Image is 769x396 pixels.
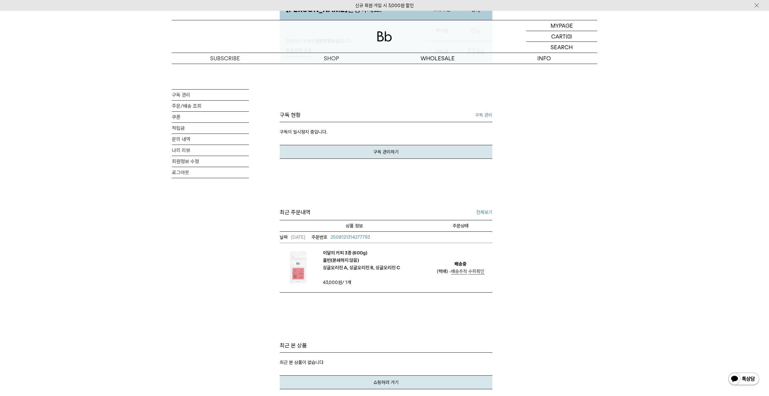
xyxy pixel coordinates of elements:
img: 이달의 커피 [280,249,317,286]
img: 로고 [377,31,392,42]
a: CART (0) [526,31,597,42]
em: 이달의 커피 3종 (600g) 홀빈(분쇄하지 않음) 싱글오리진 A, 싱글오리진 B, 싱글오리진 C [323,249,400,271]
p: (0) [566,31,572,42]
a: 로그아웃 [172,167,249,178]
a: 주문/배송 조회 [172,101,249,111]
a: 적립금 [172,123,249,134]
strong: 43,000원 [323,280,342,285]
em: [DATE] [280,234,305,241]
a: 나의 리뷰 [172,145,249,156]
div: (택배) - [437,268,484,275]
a: 수취확인 [468,269,484,274]
p: INFO [491,53,597,64]
img: 카카오톡 채널 1:1 채팅 버튼 [728,372,760,387]
a: 구독 관리 [475,111,492,119]
p: SEARCH [551,42,573,53]
a: SHOP [278,53,384,64]
td: / 1개 [323,279,375,286]
p: CART [551,31,566,42]
a: 신규 회원 가입 시 3,000원 할인 [355,3,414,8]
em: 배송중 [454,260,466,268]
a: 문의 내역 [172,134,249,145]
a: 쿠폰 [172,112,249,122]
a: 이달의 커피 3종 (600g)홀빈(분쇄하지 않음)싱글오리진 A, 싱글오리진 B, 싱글오리진 C [323,249,400,271]
span: 2508121314277793 [331,234,370,240]
span: 최근 주문내역 [280,208,311,217]
th: 주문상태 [429,220,492,231]
div: 최근 본 상품이 없습니다 [280,359,492,389]
th: 상품명/옵션 [280,220,429,231]
h3: 구독 현황 [280,111,301,119]
p: WHOLESALE [384,53,491,64]
span: 수취확인 [468,269,484,274]
span: 배송추적 [451,269,467,274]
a: 회원정보 수정 [172,156,249,167]
a: MYPAGE [526,20,597,31]
a: 배송추적 [451,269,467,274]
a: 2508121314277793 [311,234,370,241]
p: 구독이 일시정지 중입니다. [280,122,492,145]
a: 구독 관리 [172,90,249,100]
p: 최근 본 상품 [280,342,492,349]
a: 구독 관리하기 [280,145,492,159]
a: 쇼핑하러 가기 [280,375,492,389]
a: 전체보기 [476,209,492,216]
p: MYPAGE [551,20,573,31]
a: SUBSCRIBE [172,53,278,64]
